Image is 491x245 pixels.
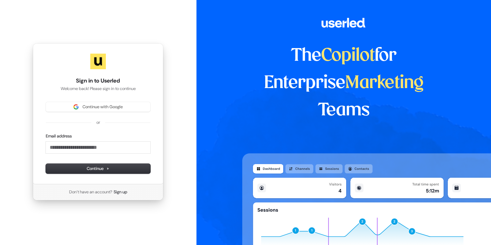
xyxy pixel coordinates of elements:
button: Continue [46,164,150,174]
button: Sign in with GoogleContinue with Google [46,102,150,112]
span: Marketing [345,75,424,92]
span: Copilot [321,47,375,64]
img: Sign in with Google [73,104,79,110]
p: Welcome back! Please sign in to continue [46,86,150,92]
h1: Sign in to Userled [46,77,150,85]
label: Email address [46,133,72,139]
img: Userled [90,54,106,69]
a: Sign up [114,189,127,195]
span: Don’t have an account? [69,189,112,195]
span: Continue [87,166,109,172]
p: or [96,120,100,125]
h1: The for Enterprise Teams [242,42,445,124]
span: Continue with Google [82,104,123,110]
